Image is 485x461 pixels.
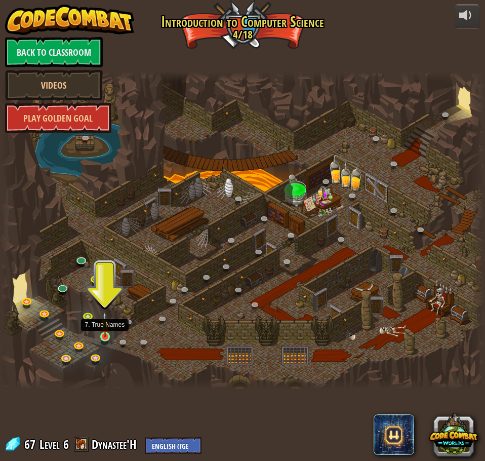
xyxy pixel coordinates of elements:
a: Dynastee'H [92,436,140,452]
span: Level [39,436,60,453]
span: 6 [63,436,69,452]
img: level-banner-started.png [99,312,110,337]
a: Play Golden Goal [5,103,111,133]
span: 67 [24,436,38,452]
a: Back to Classroom [5,37,103,67]
button: Adjust volume [455,5,480,28]
img: CodeCombat - Learn how to code by playing a game [5,5,135,35]
a: Videos [5,70,103,100]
